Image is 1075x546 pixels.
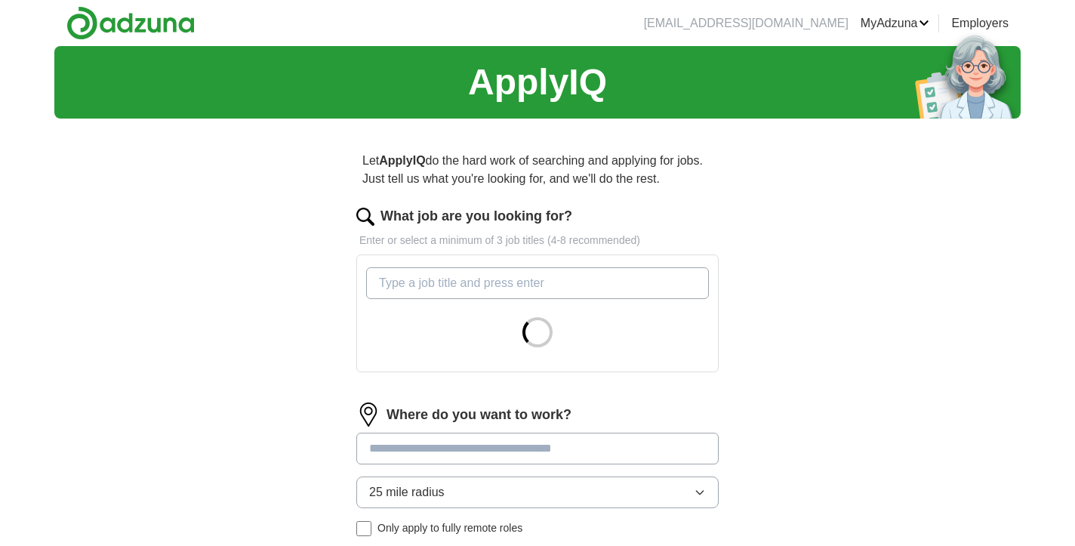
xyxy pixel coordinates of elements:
p: Enter or select a minimum of 3 job titles (4-8 recommended) [356,233,719,248]
a: MyAdzuna [861,14,930,32]
input: Type a job title and press enter [366,267,709,299]
img: search.png [356,208,374,226]
strong: ApplyIQ [379,154,425,167]
img: location.png [356,403,380,427]
span: Only apply to fully remote roles [377,520,522,536]
button: 25 mile radius [356,477,719,508]
h1: ApplyIQ [468,55,607,110]
label: What job are you looking for? [380,206,572,227]
input: Only apply to fully remote roles [356,521,371,536]
li: [EMAIL_ADDRESS][DOMAIN_NAME] [644,14,849,32]
span: 25 mile radius [369,483,445,501]
label: Where do you want to work? [387,405,571,425]
img: Adzuna logo [66,6,195,40]
p: Let do the hard work of searching and applying for jobs. Just tell us what you're looking for, an... [356,146,719,194]
a: Employers [951,14,1009,32]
